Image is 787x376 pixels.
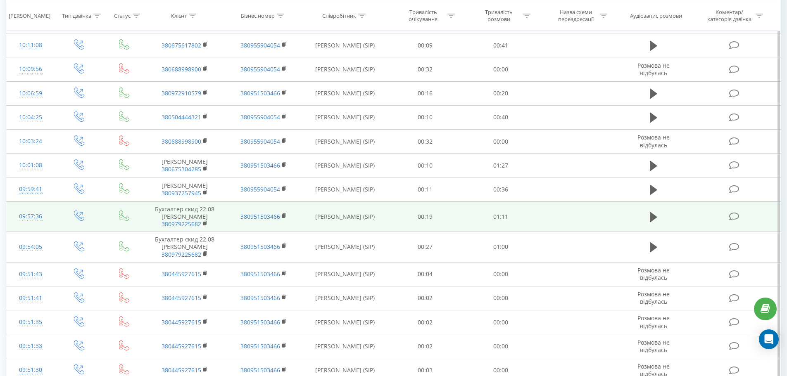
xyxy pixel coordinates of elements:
a: 380504444321 [162,113,201,121]
td: [PERSON_NAME] (SIP) [303,334,388,358]
td: [PERSON_NAME] [145,177,224,201]
a: 380955904054 [240,113,280,121]
td: 00:00 [463,334,539,358]
td: [PERSON_NAME] (SIP) [303,57,388,81]
div: 10:11:08 [15,37,47,53]
div: 10:04:25 [15,109,47,125]
td: 00:20 [463,81,539,105]
td: [PERSON_NAME] (SIP) [303,201,388,232]
div: Тривалість розмови [477,9,521,23]
td: [PERSON_NAME] (SIP) [303,286,388,310]
a: 380951503466 [240,294,280,302]
td: 00:10 [388,154,463,177]
a: 380445927615 [162,270,201,278]
td: 00:00 [463,286,539,310]
div: 09:51:43 [15,266,47,282]
div: Аудіозапис розмови [630,12,682,19]
td: 00:02 [388,310,463,334]
td: [PERSON_NAME] (SIP) [303,33,388,57]
td: 00:02 [388,334,463,358]
td: [PERSON_NAME] (SIP) [303,310,388,334]
td: [PERSON_NAME] (SIP) [303,105,388,129]
td: 00:36 [463,177,539,201]
td: 00:00 [463,310,539,334]
td: 00:16 [388,81,463,105]
td: 00:04 [388,262,463,286]
td: 00:11 [388,177,463,201]
a: 380937257945 [162,189,201,197]
span: Розмова не відбулась [637,338,670,354]
span: Розмова не відбулась [637,290,670,305]
div: 09:54:05 [15,239,47,255]
div: 10:03:24 [15,133,47,149]
a: 380951503466 [240,161,280,169]
a: 380951503466 [240,89,280,97]
td: 00:00 [463,130,539,154]
td: Бухгалтер скид 22.08 [PERSON_NAME] [145,232,224,262]
div: Бізнес номер [241,12,275,19]
div: 10:06:59 [15,85,47,102]
td: 00:09 [388,33,463,57]
td: [PERSON_NAME] [145,154,224,177]
div: Open Intercom Messenger [759,329,779,349]
div: Тип дзвінка [62,12,91,19]
td: 00:32 [388,130,463,154]
a: 380445927615 [162,342,201,350]
a: 380675304285 [162,165,201,173]
td: 01:11 [463,201,539,232]
a: 380951503466 [240,213,280,220]
a: 380955904054 [240,137,280,145]
a: 380951503466 [240,270,280,278]
span: Розмова не відбулась [637,314,670,329]
td: 00:41 [463,33,539,57]
div: 09:51:33 [15,338,47,354]
td: 00:00 [463,57,539,81]
a: 380972910579 [162,89,201,97]
td: 00:40 [463,105,539,129]
div: 10:09:56 [15,61,47,77]
span: Розмова не відбулась [637,266,670,281]
a: 380955904054 [240,185,280,193]
td: [PERSON_NAME] (SIP) [303,130,388,154]
a: 380951503466 [240,366,280,374]
td: 00:10 [388,105,463,129]
a: 380951503466 [240,318,280,326]
td: Бухгалтер скид 22.08 [PERSON_NAME] [145,201,224,232]
td: 00:02 [388,286,463,310]
td: 01:27 [463,154,539,177]
div: 09:59:41 [15,181,47,197]
td: 00:32 [388,57,463,81]
td: [PERSON_NAME] (SIP) [303,81,388,105]
td: 00:19 [388,201,463,232]
a: 380445927615 [162,318,201,326]
a: 380445927615 [162,294,201,302]
a: 380951503466 [240,243,280,251]
div: Співробітник [322,12,356,19]
div: Коментар/категорія дзвінка [705,9,754,23]
div: 09:57:36 [15,208,47,225]
a: 380951503466 [240,342,280,350]
a: 380979225682 [162,220,201,228]
div: Назва схеми переадресації [554,9,598,23]
div: [PERSON_NAME] [9,12,50,19]
span: Розмова не відбулась [637,61,670,77]
a: 380688998900 [162,137,201,145]
td: [PERSON_NAME] (SIP) [303,262,388,286]
span: Розмова не відбулась [637,133,670,149]
a: 380445927615 [162,366,201,374]
td: 00:00 [463,262,539,286]
a: 380955904054 [240,41,280,49]
a: 380675617802 [162,41,201,49]
div: 09:51:35 [15,314,47,330]
td: 01:00 [463,232,539,262]
a: 380688998900 [162,65,201,73]
a: 380955904054 [240,65,280,73]
td: [PERSON_NAME] (SIP) [303,177,388,201]
a: 380979225682 [162,251,201,258]
td: [PERSON_NAME] (SIP) [303,154,388,177]
div: Статус [114,12,131,19]
div: Клієнт [171,12,187,19]
div: 10:01:08 [15,157,47,173]
div: 09:51:41 [15,290,47,306]
div: Тривалість очікування [401,9,445,23]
